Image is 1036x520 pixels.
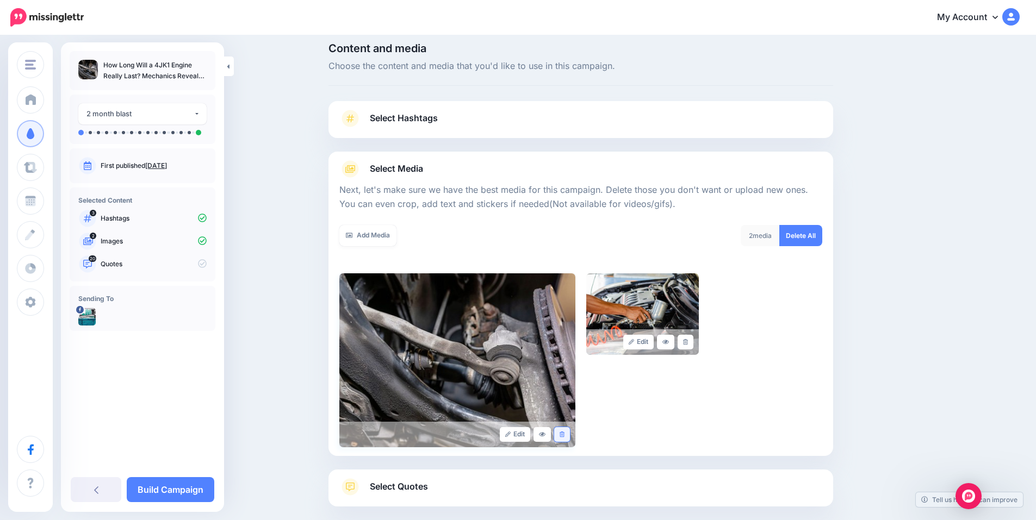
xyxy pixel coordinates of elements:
span: Choose the content and media that you'd like to use in this campaign. [328,59,833,73]
span: 2 [90,233,96,239]
div: Open Intercom Messenger [956,483,982,509]
a: Delete All [779,225,822,246]
p: First published [101,161,207,171]
h4: Sending To [78,295,207,303]
img: Missinglettr [10,8,84,27]
a: Edit [623,335,654,349]
a: Tell us how we can improve [916,492,1023,507]
img: 261643950_110097698173794_3011121862276679446_n-bsa152797.jpg [78,308,96,325]
p: Images [101,236,207,246]
span: Select Media [370,161,423,176]
span: 2 [749,231,753,240]
div: Select Media [339,178,822,447]
span: 20 [89,255,96,262]
div: 2 month blast [86,108,194,120]
span: Select Hashtags [370,111,438,126]
a: Edit [500,427,531,442]
a: Select Media [339,160,822,178]
span: Select Quotes [370,479,428,494]
p: How Long Will a 4JK1 Engine Really Last? Mechanics Reveal the Truth [103,60,207,82]
a: Select Quotes [339,478,822,506]
span: 3 [90,210,96,216]
p: Hashtags [101,214,207,223]
a: My Account [926,4,1020,31]
p: Next, let's make sure we have the best media for this campaign. Delete those you don't want or up... [339,183,822,211]
a: [DATE] [145,161,167,170]
p: Quotes [101,259,207,269]
button: 2 month blast [78,103,207,124]
h4: Selected Content [78,196,207,204]
img: 7cb16b0dba7f9062c7710e8461290a37_thumb.jpg [78,60,98,79]
a: Select Hashtags [339,110,822,138]
span: Content and media [328,43,833,54]
img: f817ba89858f82b17cb9d51b2f045d4b_large.jpg [339,273,575,447]
a: Add Media [339,225,396,246]
img: 07308cb2e9842353acbd115584ca9218_large.jpg [586,273,699,355]
div: media [741,225,780,246]
img: menu.png [25,60,36,70]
